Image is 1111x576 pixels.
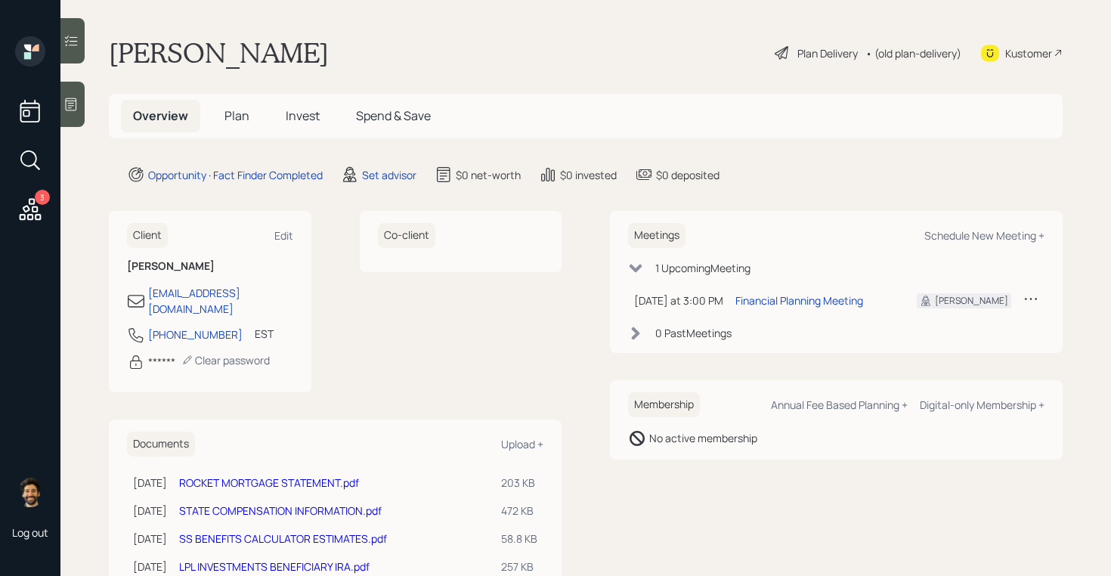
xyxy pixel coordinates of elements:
[378,223,435,248] h6: Co-client
[501,475,537,491] div: 203 KB
[649,430,757,446] div: No active membership
[655,325,732,341] div: 0 Past Meeting s
[109,36,329,70] h1: [PERSON_NAME]
[148,327,243,342] div: [PHONE_NUMBER]
[179,559,370,574] a: LPL INVESTMENTS BENEFICIARY IRA.pdf
[179,503,382,518] a: STATE COMPENSATION INFORMATION.pdf
[628,223,685,248] h6: Meetings
[501,437,543,451] div: Upload +
[735,293,863,308] div: Financial Planning Meeting
[456,167,521,183] div: $0 net-worth
[1005,45,1052,61] div: Kustomer
[133,475,167,491] div: [DATE]
[771,398,908,412] div: Annual Fee Based Planning +
[634,293,723,308] div: [DATE] at 3:00 PM
[501,559,537,574] div: 257 KB
[35,190,50,205] div: 3
[501,503,537,519] div: 472 KB
[133,107,188,124] span: Overview
[560,167,617,183] div: $0 invested
[15,477,45,507] img: eric-schwartz-headshot.png
[127,260,293,273] h6: [PERSON_NAME]
[356,107,431,124] span: Spend & Save
[127,432,195,457] h6: Documents
[148,167,323,183] div: Opportunity · Fact Finder Completed
[935,294,1008,308] div: [PERSON_NAME]
[628,392,700,417] h6: Membership
[181,353,270,367] div: Clear password
[924,228,1044,243] div: Schedule New Meeting +
[920,398,1044,412] div: Digital-only Membership +
[286,107,320,124] span: Invest
[127,223,168,248] h6: Client
[133,559,167,574] div: [DATE]
[274,228,293,243] div: Edit
[133,531,167,547] div: [DATE]
[179,531,387,546] a: SS BENEFITS CALCULATOR ESTIMATES.pdf
[133,503,167,519] div: [DATE]
[12,525,48,540] div: Log out
[797,45,858,61] div: Plan Delivery
[224,107,249,124] span: Plan
[255,326,274,342] div: EST
[656,167,720,183] div: $0 deposited
[655,260,750,276] div: 1 Upcoming Meeting
[362,167,416,183] div: Set advisor
[865,45,961,61] div: • (old plan-delivery)
[501,531,537,547] div: 58.8 KB
[148,285,293,317] div: [EMAIL_ADDRESS][DOMAIN_NAME]
[179,475,359,490] a: ROCKET MORTGAGE STATEMENT.pdf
